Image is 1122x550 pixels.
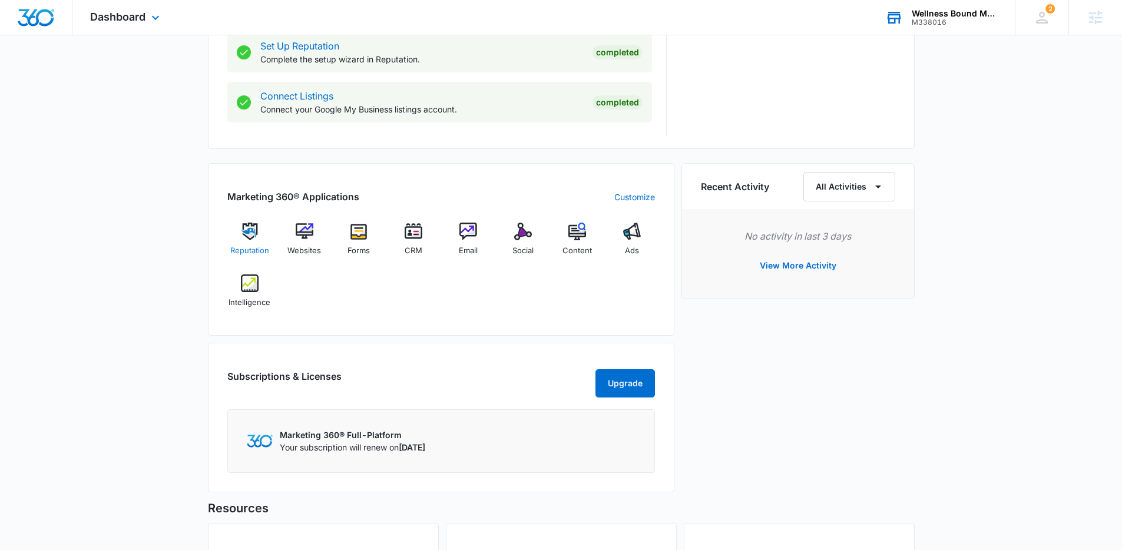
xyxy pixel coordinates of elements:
h5: Resources [208,499,915,517]
div: notifications count [1045,4,1055,14]
button: View More Activity [748,251,848,280]
a: Customize [614,191,655,203]
div: Completed [593,95,643,110]
span: [DATE] [399,442,425,452]
span: Websites [287,245,321,257]
span: Dashboard [90,11,145,23]
h2: Subscriptions & Licenses [227,369,342,393]
p: Connect your Google My Business listings account. [260,103,583,115]
a: Connect Listings [260,90,333,102]
a: Social [500,223,545,265]
a: Intelligence [227,274,273,317]
a: Email [446,223,491,265]
div: account name [912,9,998,18]
span: Ads [625,245,639,257]
span: Intelligence [229,297,270,309]
span: Content [562,245,592,257]
div: Completed [593,45,643,59]
a: Ads [610,223,655,265]
span: Email [459,245,478,257]
a: Reputation [227,223,273,265]
span: Social [512,245,534,257]
a: Forms [336,223,382,265]
a: Websites [282,223,327,265]
div: account id [912,18,998,26]
span: 2 [1045,4,1055,14]
span: Reputation [230,245,269,257]
p: No activity in last 3 days [701,229,895,243]
p: Your subscription will renew on [280,441,425,453]
h2: Marketing 360® Applications [227,190,359,204]
p: Marketing 360® Full-Platform [280,429,425,441]
button: Upgrade [595,369,655,397]
span: Forms [347,245,370,257]
a: CRM [391,223,436,265]
a: Content [555,223,600,265]
h6: Recent Activity [701,180,769,194]
img: Marketing 360 Logo [247,435,273,447]
a: Set Up Reputation [260,40,339,52]
button: All Activities [803,172,895,201]
p: Complete the setup wizard in Reputation. [260,53,583,65]
span: CRM [405,245,422,257]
